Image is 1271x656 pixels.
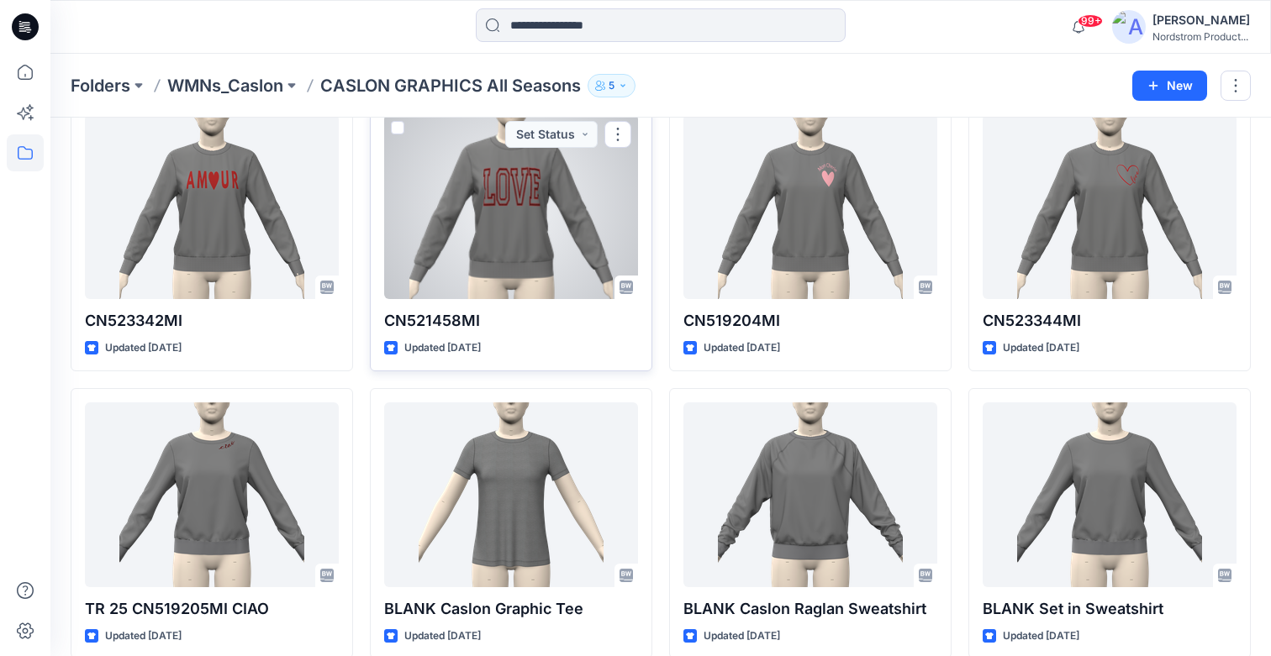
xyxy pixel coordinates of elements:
[167,74,283,97] a: WMNs_Caslon
[1152,10,1250,30] div: [PERSON_NAME]
[983,402,1237,587] a: BLANK Set in Sweatshirt
[588,74,635,97] button: 5
[320,74,581,97] p: CASLON GRAPHICS All Seasons
[105,339,182,357] p: Updated [DATE]
[1152,30,1250,43] div: Nordstrom Product...
[683,597,937,621] p: BLANK Caslon Raglan Sweatshirt
[85,309,339,333] p: CN523342MI
[704,339,780,357] p: Updated [DATE]
[983,597,1237,621] p: BLANK Set in Sweatshirt
[71,74,130,97] a: Folders
[1078,14,1103,28] span: 99+
[704,627,780,645] p: Updated [DATE]
[1112,10,1146,44] img: avatar
[683,114,937,299] a: CN519204MI
[85,402,339,587] a: TR 25 CN519205MI CIAO
[404,339,481,357] p: Updated [DATE]
[1132,71,1207,101] button: New
[384,597,638,621] p: BLANK Caslon Graphic Tee
[1003,627,1079,645] p: Updated [DATE]
[609,76,614,95] p: 5
[404,627,481,645] p: Updated [DATE]
[384,402,638,587] a: BLANK Caslon Graphic Tee
[1003,339,1079,357] p: Updated [DATE]
[983,309,1237,333] p: CN523344MI
[683,402,937,587] a: BLANK Caslon Raglan Sweatshirt
[983,114,1237,299] a: CN523344MI
[105,627,182,645] p: Updated [DATE]
[384,309,638,333] p: CN521458MI
[683,309,937,333] p: CN519204MI
[85,597,339,621] p: TR 25 CN519205MI CIAO
[85,114,339,299] a: CN523342MI
[384,114,638,299] a: CN521458MI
